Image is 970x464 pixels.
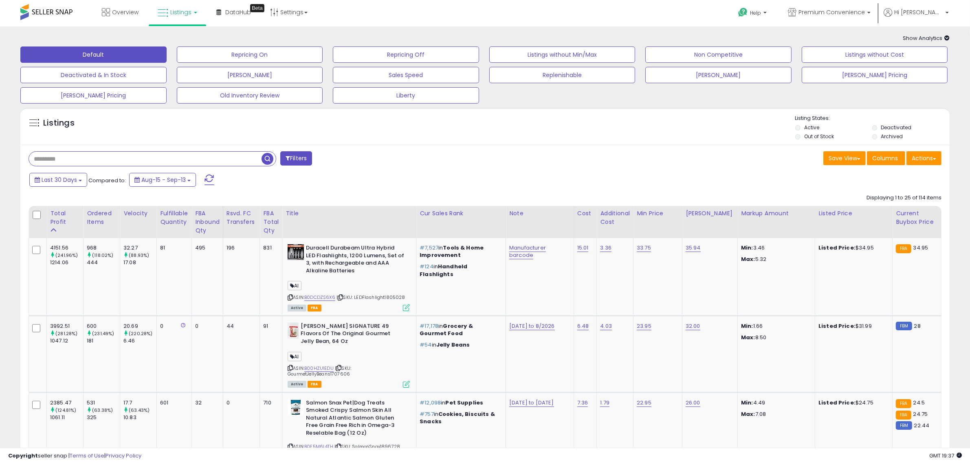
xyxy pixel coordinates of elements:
[420,209,502,218] div: Cur Sales Rank
[420,244,438,252] span: #7,527
[420,322,473,337] span: Grocery & Gourmet Food
[741,209,812,218] div: Markup Amount
[20,67,167,83] button: Deactivated & In Stock
[420,410,434,418] span: #757
[92,407,113,413] small: (63.38%)
[177,87,323,104] button: Old Inventory Review
[929,452,962,460] span: 2025-10-14 19:37 GMT
[420,263,499,278] p: in
[795,115,950,122] p: Listing States:
[867,151,905,165] button: Columns
[280,151,312,166] button: Filters
[509,244,546,259] a: Manufacturer barcode
[250,4,264,12] div: Tooltip anchor
[92,252,113,259] small: (118.02%)
[420,244,484,259] span: Tools & Home Improvement
[288,381,306,388] span: All listings currently available for purchase on Amazon
[227,399,254,407] div: 0
[420,341,499,349] p: in
[87,244,120,252] div: 968
[436,341,470,349] span: Jelly Beans
[333,87,479,104] button: Liberty
[308,305,321,312] span: FBA
[420,263,467,278] span: Handheld Flashlights
[123,209,153,218] div: Velocity
[129,252,149,259] small: (88.93%)
[446,399,484,407] span: Pet Supplies
[818,244,886,252] div: $34.95
[686,322,700,330] a: 32.00
[123,337,156,345] div: 6.46
[818,399,886,407] div: $24.75
[8,452,38,460] strong: Copyright
[227,209,257,226] div: Rsvd. FC Transfers
[741,244,753,252] strong: Min:
[50,244,83,252] div: 4151.56
[123,414,156,421] div: 10.83
[304,365,334,372] a: B00HZU1EDU
[50,399,83,407] div: 2385.47
[577,209,594,218] div: Cost
[420,263,433,270] span: #124
[741,399,809,407] p: 4.49
[123,259,156,266] div: 17.08
[141,176,186,184] span: Aug-15 - Sep-13
[818,323,886,330] div: $31.99
[29,173,87,187] button: Last 30 Days
[896,399,911,408] small: FBA
[741,256,809,263] p: 5.32
[741,255,755,263] strong: Max:
[489,67,636,83] button: Replenishable
[600,322,612,330] a: 4.03
[55,407,76,413] small: (124.81%)
[600,399,609,407] a: 1.79
[87,337,120,345] div: 181
[263,244,276,252] div: 831
[686,244,701,252] a: 35.94
[225,8,251,16] span: DataHub
[308,381,321,388] span: FBA
[600,244,611,252] a: 3.36
[872,154,898,162] span: Columns
[8,452,141,460] div: seller snap | |
[896,209,938,226] div: Current Buybox Price
[106,452,141,460] a: Privacy Policy
[87,209,117,226] div: Ordered Items
[741,322,753,330] strong: Min:
[645,46,792,63] button: Non Competitive
[750,9,761,16] span: Help
[263,399,276,407] div: 710
[894,8,943,16] span: Hi [PERSON_NAME]
[741,411,809,418] p: 7.08
[87,259,120,266] div: 444
[818,244,856,252] b: Listed Price:
[263,209,279,235] div: FBA Total Qty
[129,173,196,187] button: Aug-15 - Sep-13
[914,422,930,429] span: 22.44
[123,323,156,330] div: 20.69
[177,67,323,83] button: [PERSON_NAME]
[798,8,865,16] span: Premium Convenience
[420,341,431,349] span: #54
[288,365,351,377] span: | SKU: GourmetJellyBeans1707606
[741,399,753,407] strong: Min:
[42,176,77,184] span: Last 30 Days
[123,399,156,407] div: 17.7
[645,67,792,83] button: [PERSON_NAME]
[288,305,306,312] span: All listings currently available for purchase on Amazon
[738,7,748,18] i: Get Help
[333,67,479,83] button: Sales Speed
[160,209,188,226] div: Fulfillable Quantity
[637,244,651,252] a: 33.75
[896,411,911,420] small: FBA
[288,323,410,387] div: ASIN:
[686,399,700,407] a: 26.00
[288,281,301,290] span: AI
[288,352,301,361] span: AI
[195,244,217,252] div: 495
[420,322,438,330] span: #17,178
[802,67,948,83] button: [PERSON_NAME] Pricing
[87,414,120,421] div: 325
[896,244,911,253] small: FBA
[195,399,217,407] div: 32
